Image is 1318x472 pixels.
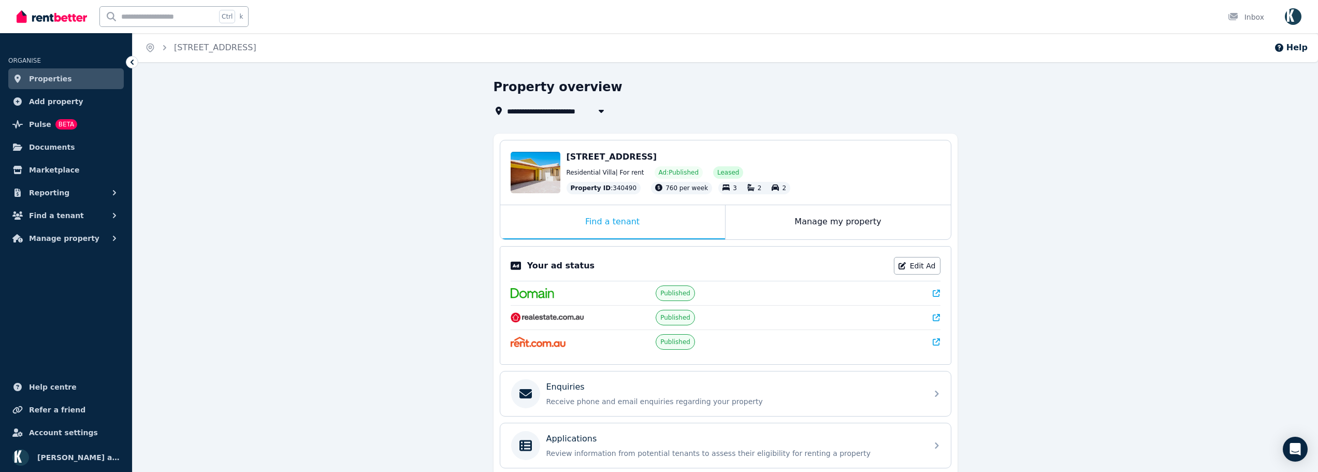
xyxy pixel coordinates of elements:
[12,449,29,466] img: Omid Ferdowsian as trustee for The Ferdowsian Trust
[8,422,124,443] a: Account settings
[1228,12,1264,22] div: Inbox
[494,79,622,95] h1: Property overview
[8,68,124,89] a: Properties
[546,396,921,407] p: Receive phone and email enquiries regarding your property
[567,168,644,177] span: Residential Villa | For rent
[239,12,243,21] span: k
[17,9,87,24] img: RentBetter
[29,209,84,222] span: Find a tenant
[567,152,657,162] span: [STREET_ADDRESS]
[8,228,124,249] button: Manage property
[29,141,75,153] span: Documents
[1283,437,1308,462] div: Open Intercom Messenger
[174,42,256,52] a: [STREET_ADDRESS]
[29,73,72,85] span: Properties
[546,381,585,393] p: Enquiries
[29,381,77,393] span: Help centre
[29,164,79,176] span: Marketplace
[8,377,124,397] a: Help centre
[219,10,235,23] span: Ctrl
[29,426,98,439] span: Account settings
[733,184,737,192] span: 3
[894,257,940,275] a: Edit Ad
[1285,8,1301,25] img: Omid Ferdowsian as trustee for The Ferdowsian Trust
[726,205,951,239] div: Manage my property
[29,95,83,108] span: Add property
[567,182,641,194] div: : 340490
[782,184,786,192] span: 2
[29,404,85,416] span: Refer a friend
[8,160,124,180] a: Marketplace
[8,399,124,420] a: Refer a friend
[527,260,595,272] p: Your ad status
[8,91,124,112] a: Add property
[8,57,41,64] span: ORGANISE
[29,118,51,131] span: Pulse
[500,423,951,468] a: ApplicationsReview information from potential tenants to assess their eligibility for renting a p...
[29,187,69,199] span: Reporting
[758,184,762,192] span: 2
[511,312,585,323] img: RealEstate.com.au
[660,338,690,346] span: Published
[37,451,120,464] span: [PERSON_NAME] as trustee for The Ferdowsian Trust
[546,448,921,459] p: Review information from potential tenants to assess their eligibility for renting a property
[8,182,124,203] button: Reporting
[665,184,708,192] span: 760 per week
[500,205,725,239] div: Find a tenant
[500,371,951,416] a: EnquiriesReceive phone and email enquiries regarding your property
[8,137,124,158] a: Documents
[8,114,124,135] a: PulseBETA
[55,119,77,130] span: BETA
[571,184,611,192] span: Property ID
[133,33,269,62] nav: Breadcrumb
[511,337,566,347] img: Rent.com.au
[717,168,739,177] span: Leased
[660,289,690,297] span: Published
[546,433,597,445] p: Applications
[511,288,554,298] img: Domain.com.au
[659,168,699,177] span: Ad: Published
[8,205,124,226] button: Find a tenant
[1274,41,1308,54] button: Help
[660,313,690,322] span: Published
[29,232,99,245] span: Manage property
